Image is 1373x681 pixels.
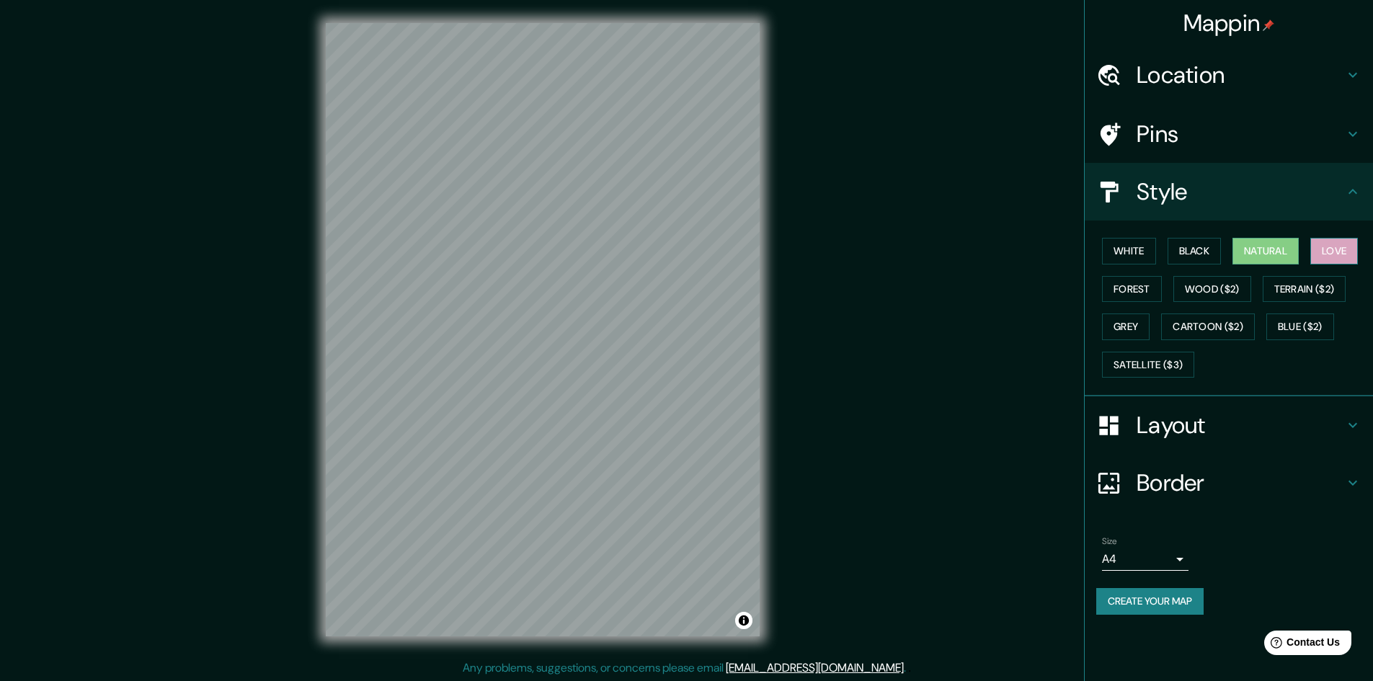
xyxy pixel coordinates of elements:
[1096,588,1204,615] button: Create your map
[1085,46,1373,104] div: Location
[463,659,906,677] p: Any problems, suggestions, or concerns please email .
[1161,313,1255,340] button: Cartoon ($2)
[1310,238,1358,264] button: Love
[1137,61,1344,89] h4: Location
[735,612,752,629] button: Toggle attribution
[726,660,904,675] a: [EMAIL_ADDRESS][DOMAIN_NAME]
[1137,468,1344,497] h4: Border
[906,659,908,677] div: .
[1085,163,1373,221] div: Style
[1137,411,1344,440] h4: Layout
[1137,120,1344,148] h4: Pins
[1085,454,1373,512] div: Border
[1266,313,1334,340] button: Blue ($2)
[1232,238,1299,264] button: Natural
[1085,105,1373,163] div: Pins
[1168,238,1222,264] button: Black
[1102,352,1194,378] button: Satellite ($3)
[1173,276,1251,303] button: Wood ($2)
[326,23,760,636] canvas: Map
[1085,396,1373,454] div: Layout
[1102,276,1162,303] button: Forest
[1102,238,1156,264] button: White
[1183,9,1275,37] h4: Mappin
[1102,535,1117,548] label: Size
[1137,177,1344,206] h4: Style
[1102,548,1188,571] div: A4
[1245,625,1357,665] iframe: Help widget launcher
[908,659,911,677] div: .
[1263,276,1346,303] button: Terrain ($2)
[1102,313,1150,340] button: Grey
[1263,19,1274,31] img: pin-icon.png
